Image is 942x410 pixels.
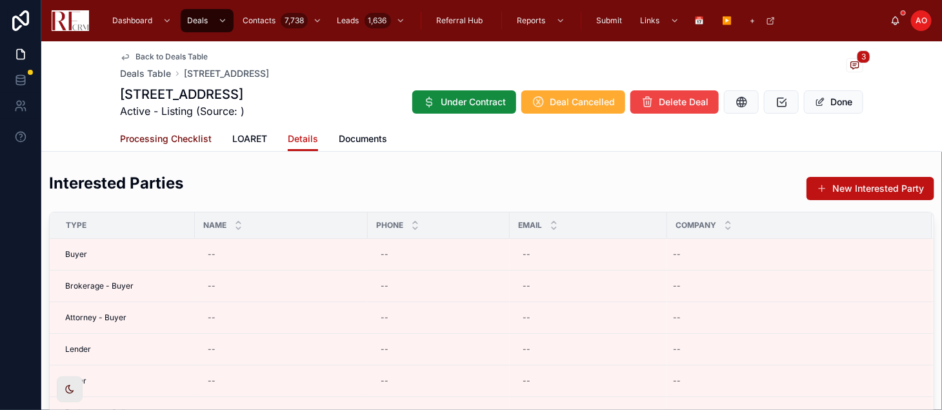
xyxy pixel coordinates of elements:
a: Deals Table [120,67,171,80]
span: Deals [187,15,208,26]
button: Delete Deal [630,90,719,114]
div: -- [208,313,215,323]
span: 3 [857,50,870,63]
div: -- [673,344,681,354]
div: -- [673,249,681,260]
div: -- [673,281,681,291]
a: Back to Deals Table [120,52,208,62]
div: -- [673,313,681,323]
button: Under Contract [412,90,516,114]
a: Contacts7,738 [236,9,328,32]
a: Dashboard [106,9,178,32]
span: Details [288,132,318,145]
span: Buyer [65,249,87,260]
span: Name [203,220,226,231]
span: Attorney - Buyer [65,313,126,323]
div: -- [208,249,215,260]
div: -- [381,281,388,291]
div: -- [208,281,215,291]
div: -- [673,376,681,386]
div: scrollable content [99,6,890,35]
a: Details [288,127,318,152]
a: Documents [339,127,387,153]
span: 📅 [695,15,705,26]
span: Active - Listing (Source: ) [120,103,245,119]
a: + [744,9,782,32]
span: Seller [65,376,86,386]
div: -- [208,344,215,354]
span: Contacts [243,15,276,26]
img: App logo [52,10,89,31]
span: Deal Cancelled [550,96,615,108]
span: Back to Deals Table [135,52,208,62]
h2: Interested Parties [49,172,183,194]
button: Deal Cancelled [521,90,625,114]
div: -- [381,313,388,323]
span: Brokerage - Buyer [65,281,134,291]
span: AO [916,15,927,26]
div: 1,636 [365,13,391,28]
a: LOARET [232,127,267,153]
span: Referral Hub [437,15,483,26]
a: Leads1,636 [331,9,412,32]
a: Reports [511,9,572,32]
h1: [STREET_ADDRESS] [120,85,245,103]
div: -- [381,249,388,260]
div: -- [523,249,530,260]
a: [STREET_ADDRESS] [184,67,269,80]
span: Company [676,220,716,231]
span: Processing Checklist [120,132,212,145]
a: ▶️ [716,9,741,32]
button: 3 [847,58,863,74]
div: -- [523,376,530,386]
div: -- [381,344,388,354]
a: Submit [590,9,632,32]
span: Under Contract [441,96,506,108]
span: ▶️ [723,15,732,26]
a: Deals [181,9,234,32]
span: Delete Deal [659,96,708,108]
span: Submit [597,15,623,26]
span: Email [518,220,542,231]
div: -- [381,376,388,386]
div: 7,738 [281,13,308,28]
span: Lender [65,344,91,354]
a: 📅 [688,9,714,32]
a: Links [634,9,686,32]
span: Links [641,15,660,26]
span: + [750,15,756,26]
button: Done [804,90,863,114]
a: Referral Hub [430,9,492,32]
div: -- [523,281,530,291]
span: Phone [376,220,403,231]
span: Leads [337,15,359,26]
a: Processing Checklist [120,127,212,153]
div: -- [208,376,215,386]
span: Dashboard [112,15,152,26]
div: -- [523,344,530,354]
span: Documents [339,132,387,145]
span: Type [66,220,86,231]
span: Reports [517,15,546,26]
button: New Interested Party [807,177,934,200]
span: LOARET [232,132,267,145]
div: -- [523,313,530,323]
